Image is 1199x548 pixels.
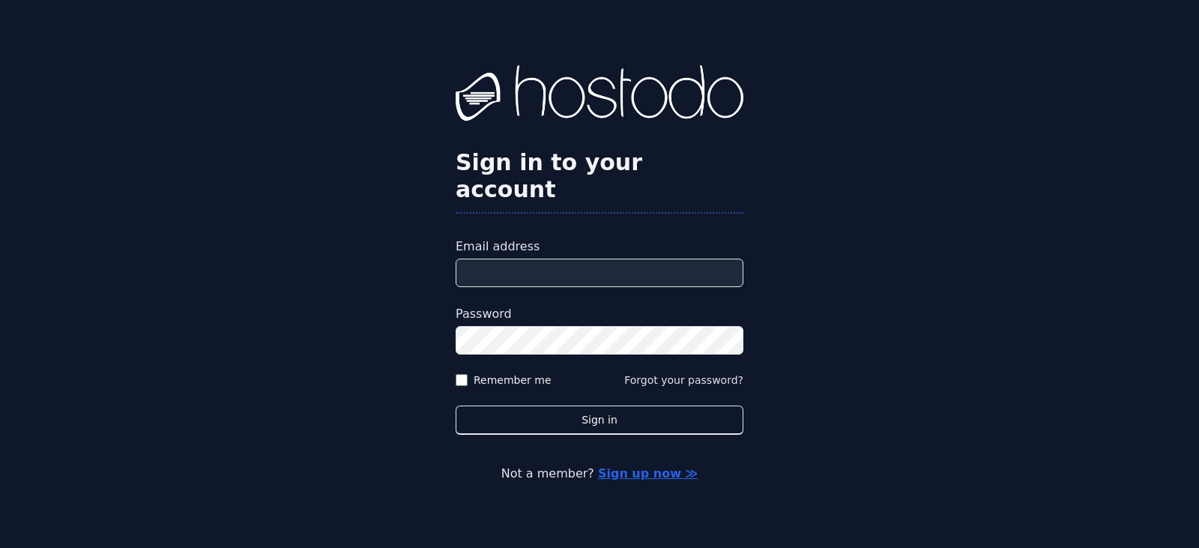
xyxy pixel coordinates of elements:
label: Remember me [474,373,552,388]
h2: Sign in to your account [456,149,743,203]
label: Email address [456,238,743,256]
a: Sign up now ≫ [598,466,698,481]
img: Hostodo [456,65,743,125]
button: Forgot your password? [624,373,743,388]
label: Password [456,305,743,323]
button: Sign in [456,406,743,435]
p: Not a member? [72,465,1127,483]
